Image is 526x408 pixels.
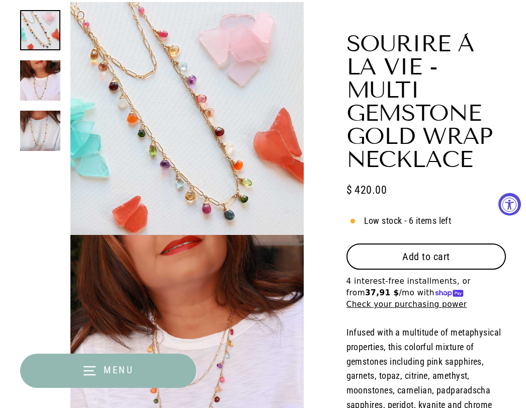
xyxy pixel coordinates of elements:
[20,354,196,388] button: Menu
[346,243,506,270] button: Add to cart
[498,193,521,215] button: Accessibility Widget, click to open
[20,111,60,151] img: Sourire à la Vie - Multi Gemstone Gold Wrap Necklace life style alt image | Breathe Autumn Rain A...
[346,181,387,199] span: $ 420.00
[364,214,452,228] span: Low stock - 6 items left
[20,60,60,101] img: Sourire à la Vie - Multi Gemstone Gold Wrap Necklace life style image | Breathe Autumn Rain Artis...
[346,32,506,171] h1: Sourire à la Vie - Multi Gemstone Gold Wrap Necklace
[104,364,134,376] span: Menu
[402,251,450,263] span: Add to cart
